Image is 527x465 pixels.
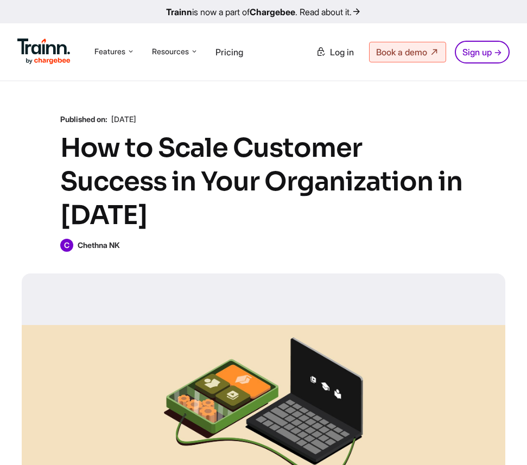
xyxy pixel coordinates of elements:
[60,239,73,252] span: C
[369,42,446,62] a: Book a demo
[78,240,120,250] b: Chethna NK
[330,47,354,58] span: Log in
[455,41,510,63] a: Sign up →
[60,114,107,124] b: Published on:
[111,114,136,124] span: [DATE]
[166,7,192,17] b: Trainn
[60,131,467,232] h1: How to Scale Customer Success in Your Organization in [DATE]
[250,7,295,17] b: Chargebee
[309,42,360,62] a: Log in
[376,47,427,58] span: Book a demo
[94,46,125,57] span: Features
[152,46,189,57] span: Resources
[473,413,527,465] iframe: Chat Widget
[17,39,71,65] img: Trainn Logo
[215,47,243,58] a: Pricing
